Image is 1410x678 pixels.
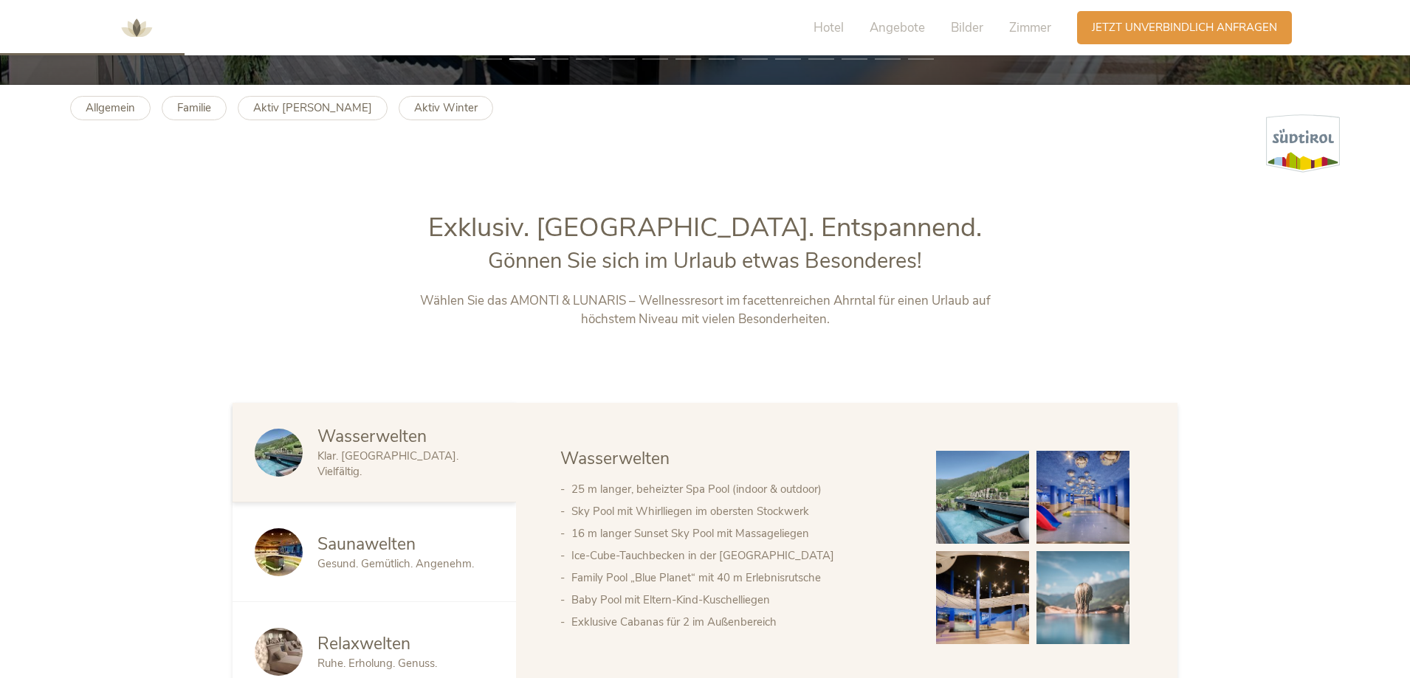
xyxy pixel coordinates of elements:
a: AMONTI & LUNARIS Wellnessresort [114,22,159,32]
li: Ice-Cube-Tauchbecken in der [GEOGRAPHIC_DATA] [571,544,907,567]
span: Zimmer [1009,19,1051,36]
li: Baby Pool mit Eltern-Kind-Kuschelliegen [571,589,907,611]
span: Wasserwelten [317,425,427,448]
a: Aktiv Winter [399,96,493,120]
span: Angebote [870,19,925,36]
li: Exklusive Cabanas für 2 im Außenbereich [571,611,907,633]
li: Family Pool „Blue Planet“ mit 40 m Erlebnisrutsche [571,567,907,589]
span: Bilder [951,19,983,36]
img: AMONTI & LUNARIS Wellnessresort [114,6,159,50]
li: 25 m langer, beheizter Spa Pool (indoor & outdoor) [571,478,907,500]
span: Saunawelten [317,533,416,556]
span: Gesund. Gemütlich. Angenehm. [317,556,474,571]
b: Familie [177,100,211,115]
span: Klar. [GEOGRAPHIC_DATA]. Vielfältig. [317,449,458,479]
span: Gönnen Sie sich im Urlaub etwas Besonderes! [488,246,922,275]
a: Allgemein [70,96,151,120]
img: Südtirol [1266,114,1340,173]
b: Allgemein [86,100,135,115]
b: Aktiv [PERSON_NAME] [253,100,372,115]
span: Jetzt unverbindlich anfragen [1092,20,1277,35]
span: Relaxwelten [317,632,410,655]
a: Familie [162,96,227,120]
span: Exklusiv. [GEOGRAPHIC_DATA]. Entspannend. [428,210,982,246]
span: Ruhe. Erholung. Genuss. [317,656,437,671]
b: Aktiv Winter [414,100,478,115]
li: 16 m langer Sunset Sky Pool mit Massageliegen [571,522,907,544]
li: Sky Pool mit Whirlliegen im obersten Stockwerk [571,500,907,522]
a: Aktiv [PERSON_NAME] [238,96,388,120]
span: Hotel [814,19,844,36]
span: Wasserwelten [560,447,670,470]
p: Wählen Sie das AMONTI & LUNARIS – Wellnessresort im facettenreichen Ahrntal für einen Urlaub auf ... [397,291,1014,329]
